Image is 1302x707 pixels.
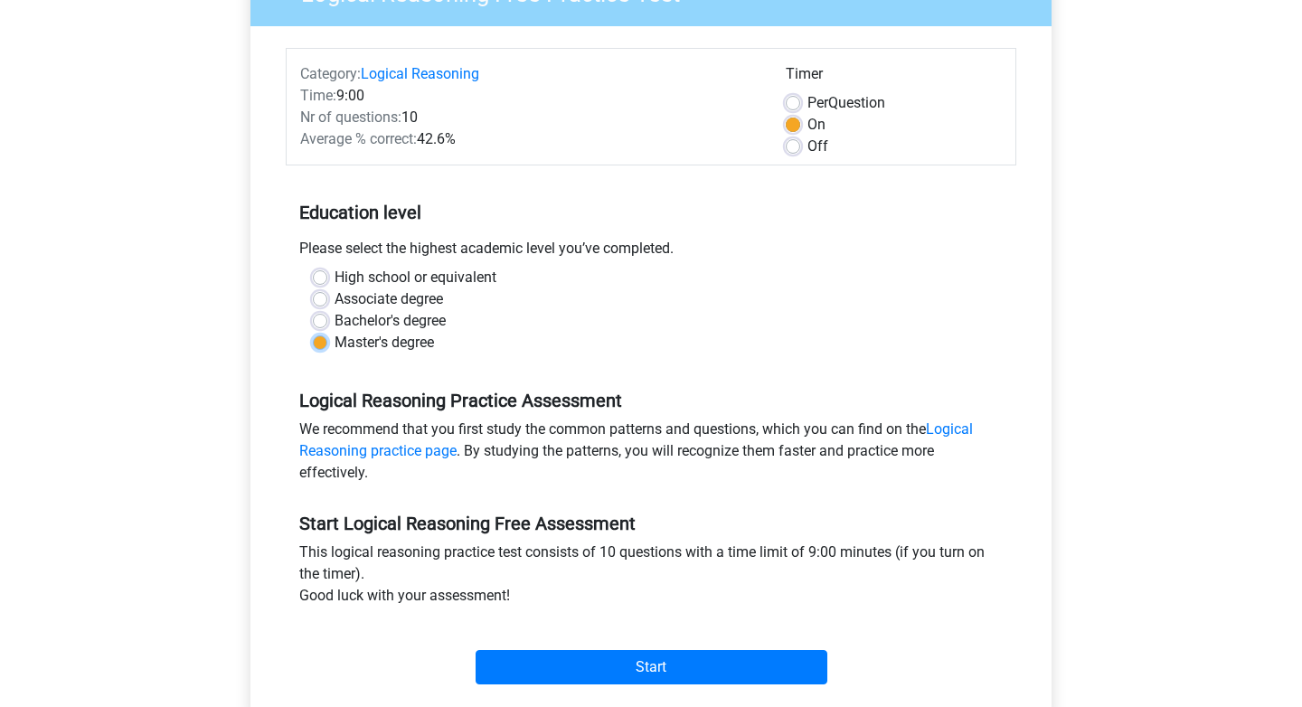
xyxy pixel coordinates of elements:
a: Logical Reasoning [361,65,479,82]
label: Associate degree [335,288,443,310]
h5: Start Logical Reasoning Free Assessment [299,513,1003,534]
span: Per [807,94,828,111]
label: On [807,114,826,136]
label: High school or equivalent [335,267,496,288]
label: Bachelor's degree [335,310,446,332]
div: Timer [786,63,1002,92]
input: Start [476,650,827,684]
h5: Education level [299,194,1003,231]
div: Please select the highest academic level you’ve completed. [286,238,1016,267]
div: 42.6% [287,128,772,150]
div: 10 [287,107,772,128]
label: Master's degree [335,332,434,353]
div: 9:00 [287,85,772,107]
span: Average % correct: [300,130,417,147]
span: Nr of questions: [300,108,401,126]
div: This logical reasoning practice test consists of 10 questions with a time limit of 9:00 minutes (... [286,542,1016,614]
label: Question [807,92,885,114]
label: Off [807,136,828,157]
div: We recommend that you first study the common patterns and questions, which you can find on the . ... [286,419,1016,491]
span: Category: [300,65,361,82]
span: Time: [300,87,336,104]
h5: Logical Reasoning Practice Assessment [299,390,1003,411]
